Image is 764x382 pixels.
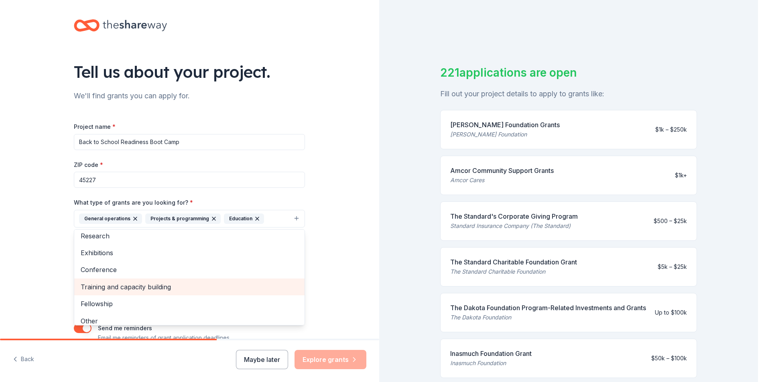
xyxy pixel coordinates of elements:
span: Training and capacity building [81,282,298,292]
button: General operationsProjects & programmingEducation [74,210,305,228]
span: Other [81,316,298,326]
div: General operations [79,213,142,224]
span: Conference [81,264,298,275]
span: Exhibitions [81,248,298,258]
span: Fellowship [81,299,298,309]
span: Research [81,231,298,241]
div: Education [224,213,264,224]
div: General operationsProjects & programmingEducation [74,229,305,325]
div: Projects & programming [145,213,221,224]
